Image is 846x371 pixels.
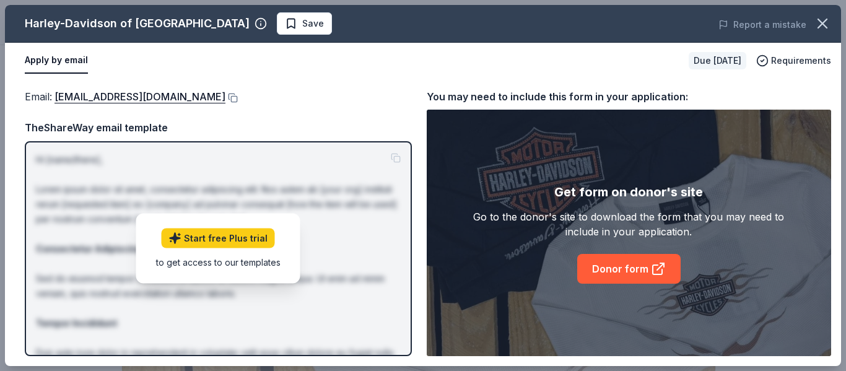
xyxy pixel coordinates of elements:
[756,53,831,68] button: Requirements
[771,53,831,68] span: Requirements
[36,243,142,254] strong: Consectetur Adipiscing
[302,16,324,31] span: Save
[554,182,703,202] div: Get form on donor's site
[689,52,746,69] div: Due [DATE]
[718,17,806,32] button: Report a mistake
[427,89,831,105] div: You may need to include this form in your application:
[25,14,250,33] div: Harley-Davidson of [GEOGRAPHIC_DATA]
[36,318,117,328] strong: Tempor Incididunt
[162,229,275,248] a: Start free Plus trial
[25,90,225,103] span: Email :
[277,12,332,35] button: Save
[55,89,225,105] a: [EMAIL_ADDRESS][DOMAIN_NAME]
[25,120,412,136] div: TheShareWay email template
[467,209,790,239] div: Go to the donor's site to download the form that you may need to include in your application.
[156,256,281,269] div: to get access to our templates
[577,254,681,284] a: Donor form
[25,48,88,74] button: Apply by email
